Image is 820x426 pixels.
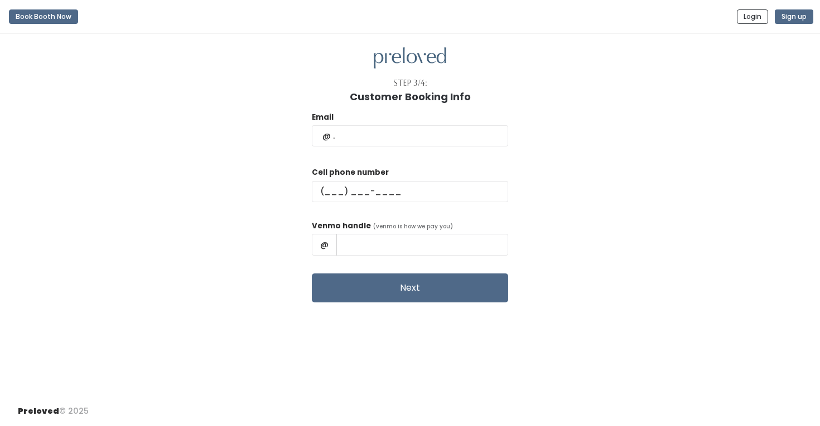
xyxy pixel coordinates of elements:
img: preloved logo [374,47,446,69]
input: (___) ___-____ [312,181,508,202]
span: (venmo is how we pay you) [373,222,453,231]
label: Cell phone number [312,167,389,178]
h1: Customer Booking Info [350,91,471,102]
div: Step 3/4: [393,77,427,89]
label: Venmo handle [312,221,371,232]
div: © 2025 [18,396,89,417]
a: Book Booth Now [9,4,78,29]
span: @ [312,234,337,255]
button: Login [737,9,768,24]
span: Preloved [18,405,59,417]
input: @ . [312,125,508,146]
button: Next [312,273,508,302]
label: Email [312,112,334,123]
button: Book Booth Now [9,9,78,24]
button: Sign up [775,9,813,24]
